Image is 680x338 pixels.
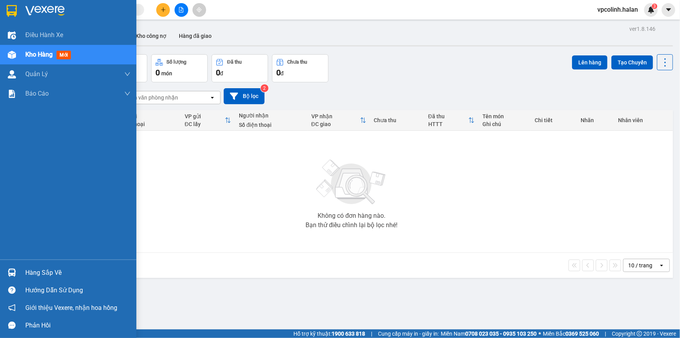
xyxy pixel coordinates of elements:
[8,304,16,311] span: notification
[151,54,208,82] button: Số lượng0món
[332,331,365,337] strong: 1900 633 818
[173,27,218,45] button: Hàng đã giao
[374,117,420,123] div: Chưa thu
[185,113,225,119] div: VP gửi
[57,51,71,59] span: mới
[193,3,206,17] button: aim
[113,113,177,119] div: Người gửi
[465,331,537,337] strong: 0708 023 035 - 0935 103 250
[535,117,573,123] div: Chi tiết
[239,112,303,119] div: Người nhận
[572,55,608,69] button: Lên hàng
[25,267,131,279] div: Hàng sắp về
[428,113,469,119] div: Đã thu
[591,5,644,14] span: vpcolinh.halan
[637,331,642,336] span: copyright
[313,155,390,210] img: svg+xml;base64,PHN2ZyBjbGFzcz0ibGlzdC1wbHVnX19zdmciIHhtbG5zPSJodHRwOi8vd3d3LnczLm9yZy8yMDAwL3N2Zy...
[8,286,16,294] span: question-circle
[25,51,53,58] span: Kho hàng
[25,303,117,313] span: Giới thiệu Vexere, nhận hoa hồng
[216,68,220,77] span: 0
[25,69,48,79] span: Quản Lý
[482,121,527,127] div: Ghi chú
[371,329,372,338] span: |
[281,70,284,76] span: đ
[565,331,599,337] strong: 0369 525 060
[581,117,610,123] div: Nhãn
[224,88,265,104] button: Bộ lọc
[8,322,16,329] span: message
[276,68,281,77] span: 0
[212,54,268,82] button: Đã thu0đ
[293,329,365,338] span: Hỗ trợ kỹ thuật:
[124,71,131,77] span: down
[307,110,370,131] th: Toggle SortBy
[648,6,655,13] img: icon-new-feature
[653,4,656,9] span: 3
[185,121,225,127] div: ĐC lấy
[155,68,160,77] span: 0
[220,70,223,76] span: đ
[239,122,303,128] div: Số điện thoại
[175,3,188,17] button: file-add
[659,262,665,269] svg: open
[543,329,599,338] span: Miền Bắc
[7,5,17,17] img: logo-vxr
[124,91,131,97] span: down
[306,222,397,228] div: Bạn thử điều chỉnh lại bộ lọc nhé!
[618,117,669,123] div: Nhân viên
[628,262,652,269] div: 10 / trang
[8,31,16,39] img: warehouse-icon
[181,110,235,131] th: Toggle SortBy
[8,51,16,59] img: warehouse-icon
[378,329,439,338] span: Cung cấp máy in - giấy in:
[113,121,177,127] div: Số điện thoại
[662,3,675,17] button: caret-down
[196,7,202,12] span: aim
[441,329,537,338] span: Miền Nam
[8,90,16,98] img: solution-icon
[311,113,360,119] div: VP nhận
[25,89,49,98] span: Báo cáo
[318,213,385,219] div: Không có đơn hàng nào.
[611,55,653,69] button: Tạo Chuyến
[605,329,606,338] span: |
[288,59,307,65] div: Chưa thu
[25,30,63,40] span: Điều hành xe
[227,59,242,65] div: Đã thu
[8,269,16,277] img: warehouse-icon
[129,27,173,45] button: Kho công nợ
[261,84,268,92] sup: 2
[25,285,131,296] div: Hướng dẫn sử dụng
[482,113,527,119] div: Tên món
[428,121,469,127] div: HTTT
[652,4,657,9] sup: 3
[167,59,187,65] div: Số lượng
[209,94,215,101] svg: open
[629,25,655,33] div: ver 1.8.146
[8,70,16,78] img: warehouse-icon
[156,3,170,17] button: plus
[25,320,131,331] div: Phản hồi
[161,70,172,76] span: món
[272,54,329,82] button: Chưa thu0đ
[311,121,360,127] div: ĐC giao
[424,110,479,131] th: Toggle SortBy
[124,94,178,101] div: Chọn văn phòng nhận
[161,7,166,12] span: plus
[539,332,541,335] span: ⚪️
[178,7,184,12] span: file-add
[665,6,672,13] span: caret-down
